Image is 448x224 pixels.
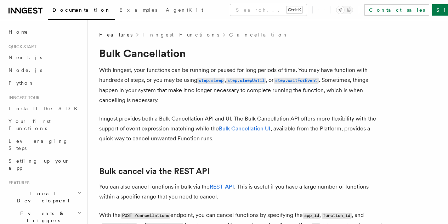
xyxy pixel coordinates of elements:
a: Documentation [48,2,115,20]
a: Bulk cancel via the REST API [99,166,210,176]
span: Leveraging Steps [8,138,68,151]
a: step.sleep [197,77,225,83]
a: Cancellation [229,31,289,38]
span: Examples [119,7,157,13]
span: AgentKit [166,7,203,13]
a: Contact sales [364,4,429,16]
p: You can also cancel functions in bulk via the . This is useful if you have a large number of func... [99,182,382,202]
a: Install the SDK [6,102,83,115]
span: Python [8,80,34,86]
kbd: Ctrl+K [287,6,302,13]
span: Next.js [8,55,42,60]
a: Bulk Cancellation UI [219,125,271,132]
code: POST /cancellations [121,213,170,219]
a: Next.js [6,51,83,64]
span: Documentation [52,7,111,13]
span: Install the SDK [8,106,82,111]
button: Search...Ctrl+K [230,4,307,16]
code: step.sleep [197,78,225,84]
a: Home [6,26,83,38]
code: step.waitForEvent [274,78,318,84]
a: Inngest Functions [142,31,219,38]
h1: Bulk Cancellation [99,47,382,60]
a: AgentKit [161,2,208,19]
a: Setting up your app [6,155,83,174]
a: REST API [210,183,234,190]
span: Node.js [8,67,42,73]
a: step.sleepUntil [226,77,266,83]
span: Features [6,180,29,186]
code: function_id [322,213,351,219]
span: Local Development [6,190,77,204]
span: Home [8,28,28,35]
span: Setting up your app [8,158,69,171]
a: Your first Functions [6,115,83,135]
span: Inngest tour [6,95,40,101]
a: Node.js [6,64,83,77]
a: Python [6,77,83,89]
p: With Inngest, your functions can be running or paused for long periods of time. You may have func... [99,65,382,105]
a: step.waitForEvent [274,77,318,83]
span: Events & Triggers [6,210,77,224]
p: Inngest provides both a Bulk Cancellation API and UI. The Bulk Cancellation API offers more flexi... [99,114,382,144]
code: step.sleepUntil [226,78,266,84]
a: Examples [115,2,161,19]
code: app_id [303,213,320,219]
button: Toggle dark mode [336,6,353,14]
span: Quick start [6,44,36,50]
button: Local Development [6,187,83,207]
a: Leveraging Steps [6,135,83,155]
span: Features [99,31,132,38]
span: Your first Functions [8,118,51,131]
